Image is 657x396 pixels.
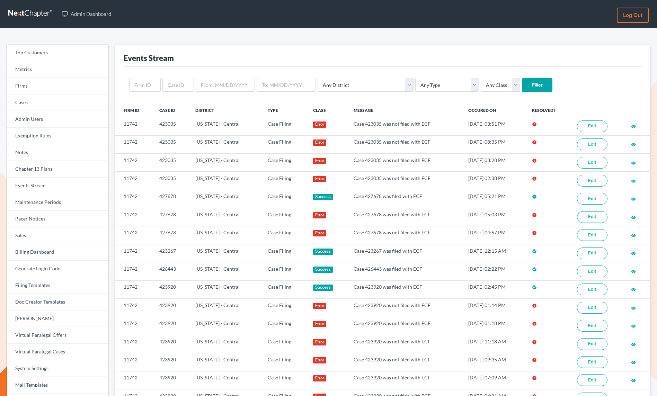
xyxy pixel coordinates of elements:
td: Case Filing [262,226,308,244]
td: [US_STATE] - Central [190,317,262,335]
td: 11742 [115,299,154,317]
i: error [532,140,537,145]
td: Case 427678 was filed with ECF [348,190,463,208]
a: Mail Templates [7,377,108,394]
a: Admin Users [7,111,108,128]
a: Edit [577,175,607,187]
a: Edit [577,157,607,169]
td: [US_STATE] - Central [190,335,262,353]
td: Case Filing [262,371,308,389]
td: Case 423035 was not filed with ECF [348,117,463,135]
a: visibility [631,141,636,147]
i: check_circle [532,194,537,199]
td: Case Filing [262,208,308,226]
a: Exemption Rules [7,128,108,144]
td: [US_STATE] - Central [190,262,262,280]
td: [US_STATE] - Central [190,371,262,389]
i: visibility [631,124,636,129]
i: visibility [631,251,636,256]
a: visibility [631,377,636,383]
a: Log out [617,8,649,23]
div: Error [313,303,327,309]
i: error [532,176,537,181]
div: Success [313,194,333,200]
td: [DATE] 02:22 PM [463,262,526,280]
a: visibility [631,359,636,365]
a: Edit [577,138,607,150]
td: [US_STATE] - Central [190,280,262,298]
a: Virtual Paralegal Offers [7,327,108,344]
i: visibility [631,269,636,274]
td: [US_STATE] - Central [190,226,262,244]
input: Case ID [162,78,194,92]
th: District [190,103,262,117]
td: 423920 [154,353,190,371]
td: [DATE] 04:57 PM [463,226,526,244]
td: Case 423035 was not filed with ECF [348,153,463,171]
a: Maintenance Periods [7,194,108,211]
td: [DATE] 09:35 AM [463,353,526,371]
td: Case Filing [262,262,308,280]
td: 423920 [154,371,190,389]
td: [DATE] 03:51 PM [463,117,526,135]
td: Case 423267 was filed with ECF [348,244,463,262]
td: 11742 [115,335,154,353]
th: Resolved? [526,103,571,117]
div: Events Stream [124,53,174,63]
a: Pacer Notices [7,211,108,227]
i: error [532,358,537,362]
a: Sales [7,227,108,244]
td: [DATE] 02:38 PM [463,172,526,190]
td: [DATE] 07:09 AM [463,371,526,389]
td: [US_STATE] - Central [190,153,262,171]
a: Edit [577,193,607,205]
div: Success [313,249,333,255]
div: Error [313,375,327,381]
td: Case Filing [262,335,308,353]
a: [PERSON_NAME] [7,310,108,327]
td: [US_STATE] - Central [190,299,262,317]
td: [DATE] 08:35 PM [463,135,526,153]
td: 423920 [154,299,190,317]
td: [DATE] 01:14 PM [463,299,526,317]
td: [US_STATE] - Central [190,172,262,190]
td: Case Filing [262,117,308,135]
i: visibility [631,306,636,310]
i: check_circle [532,267,537,272]
div: Error [313,230,327,236]
td: [DATE] 11:18 AM [463,335,526,353]
a: Firms [7,78,108,94]
th: Class [308,103,348,117]
td: 11742 [115,135,154,153]
div: Success [313,267,333,273]
td: Case 423035 was not filed with ECF [348,172,463,190]
i: error [532,376,537,380]
td: Case 423920 was not filed with ECF [348,317,463,335]
td: [DATE] 03:28 PM [463,153,526,171]
a: visibility [631,178,636,183]
td: 423035 [154,172,190,190]
td: Case 427678 was not filed with ECF [348,226,463,244]
a: Admin Dashboard [58,8,115,20]
i: error [532,122,537,127]
a: Edit [577,229,607,241]
i: visibility [631,142,636,147]
td: Case Filing [262,153,308,171]
td: [DATE] 01:18 PM [463,317,526,335]
i: error [532,340,537,344]
i: visibility [631,179,636,183]
td: Case Filing [262,172,308,190]
td: Case 427678 was not filed with ECF [348,208,463,226]
td: Case Filing [262,299,308,317]
th: Case ID [154,103,190,117]
i: error [532,158,537,163]
i: visibility [631,161,636,165]
i: check_circle [532,249,537,254]
td: [US_STATE] - Central [190,353,262,371]
a: visibility [631,341,636,347]
a: Edit [577,302,607,314]
a: Edit [577,283,607,295]
td: Case 426443 was filed with ECF [348,262,463,280]
td: 11742 [115,172,154,190]
a: visibility [631,214,636,220]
